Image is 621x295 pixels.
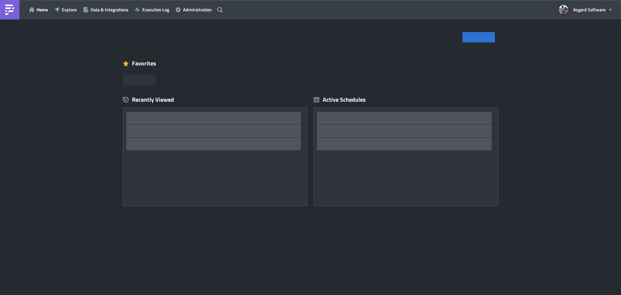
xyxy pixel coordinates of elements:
[123,59,498,68] div: Favorites
[51,5,80,15] button: Explore
[123,95,307,105] div: Recently Viewed
[555,3,616,17] button: Asgard Software
[132,5,172,15] button: Execution Log
[183,6,212,13] span: Administration
[5,5,15,15] img: PushMetrics
[91,6,128,13] span: Data & Integrations
[80,5,132,15] button: Data & Integrations
[37,6,48,13] span: Home
[558,4,569,15] img: Avatar
[172,5,215,15] button: Administration
[26,5,51,15] button: Home
[314,96,366,103] div: Active Schedules
[142,6,169,13] span: Execution Log
[573,6,605,13] span: Asgard Software
[62,6,77,13] span: Explore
